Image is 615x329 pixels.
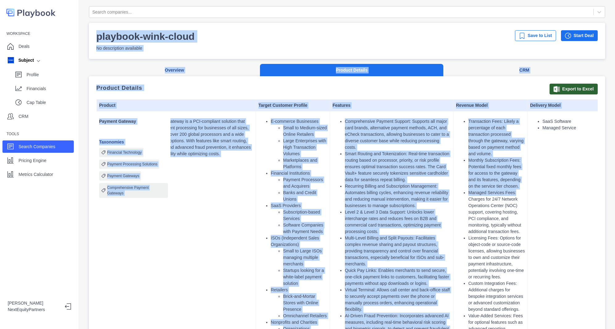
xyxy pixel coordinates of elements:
[345,151,451,183] li: Smart Routing and Tokenization: Real-time transaction routing based on processor, priority, or ri...
[99,139,168,145] p: Taxonomies
[283,209,327,222] li: Subscription-based Services
[19,43,30,50] p: Deals
[271,170,327,202] li: Financial Institutions
[256,100,330,111] th: Target Customer Profile
[271,202,327,235] li: SaaS Providers
[96,100,170,111] th: Product
[345,118,451,151] li: Comprehensive Payment Support: Supports all major card brands, alternative payment methods, ACH, ...
[468,118,525,157] li: Transaction Fees: Likely a percentage of each transaction processed through the gateway, varying ...
[283,248,327,267] li: Small to Large ISOs managing multiple merchants
[6,6,56,19] img: logo-colored
[345,267,451,287] li: Quick Pay Links: Enables merchants to send secure, one-click payment links to customers, facilita...
[27,99,74,106] p: Cap Table
[283,177,327,189] li: Payment Processors and Acquirers
[132,100,256,111] th: Description
[468,235,525,280] li: Licensing Fees: Options for object-code or source-code licenses, allowing businesses to own and c...
[468,280,525,313] li: Custom Integration Fees: Additional charges for bespoke integration services or advanced customiz...
[260,64,443,77] button: Product Details
[107,150,142,155] p: Financial Technology
[454,100,528,111] th: Revenue Model
[271,235,327,287] li: ISOs (Independent Sales Organizations)
[283,313,327,319] li: Omnichannel Retailers
[135,118,253,157] p: Wink's Payment Gateway is a PCI-compliant solution that streamlines payment processing for busine...
[19,171,53,178] p: Metrics Calculator
[8,57,14,63] img: company image
[443,64,605,77] button: CRM
[345,209,451,235] li: Level 2 & Level 3 Data Support: Unlocks lower interchange rates and reduces fees on B2B and comme...
[8,306,60,313] p: NextEquityPartners
[19,157,46,164] p: Pricing Engine
[550,84,598,94] button: Export to Excel
[107,185,166,196] p: Comprehensive Payment Gateways
[107,161,157,167] p: Payment Processing Solutions
[8,57,34,64] div: Subject
[96,45,209,52] p: No description available
[542,125,599,131] li: Managed Service
[271,287,327,319] li: Retailers
[283,267,327,287] li: Startups looking for a white-label payment solution
[283,125,327,138] li: Small to Medium-sized Online Retailers
[19,113,28,120] p: CRM
[528,100,602,111] th: Delivery Model
[468,157,525,189] li: Monthly Subscription Fees: Potential fixed monthly fees for access to the gateway and its feature...
[89,64,260,77] button: Overview
[107,173,139,179] p: Payment Gateways
[19,144,55,150] p: Search Companies
[283,222,327,235] li: Software Companies with Payment Needs
[27,72,74,78] p: Profile
[27,85,74,92] p: Financials
[96,30,195,43] h3: playbook-wink-cloud
[283,138,327,157] li: Large Enterprises with High Transaction Volumes
[345,235,451,267] li: Multi-Level Billing and Split Payouts: Facilitates complex revenue sharing and payout structures,...
[283,189,327,202] li: Banks and Credit Unions
[283,157,327,170] li: Marketplaces and Platforms
[330,100,454,111] th: Features
[8,300,60,306] p: [PERSON_NAME]
[345,287,451,313] li: Virtual Terminal: Allows call center and back-office staff to securely accept payments over the p...
[515,30,556,41] button: Save to List
[283,293,327,313] li: Brick-and-Mortar Stores with Online Presence
[542,118,599,125] li: SaaS Software
[345,183,451,209] li: Recurring Billing and Subscription Management: Automates billing cycles, enhancing revenue reliab...
[561,30,598,41] button: Start Deal
[99,119,136,124] strong: Payment Gateway
[468,189,525,235] li: Managed Services Fees: Charges for 24/7 Network Operations Center (NOC) support, covering hosting...
[96,85,142,90] p: Product Details
[271,118,327,170] li: E-commerce Businesses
